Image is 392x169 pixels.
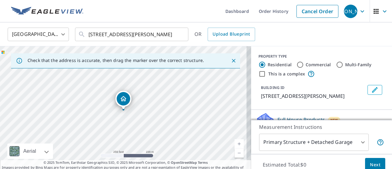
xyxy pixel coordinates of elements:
[7,144,53,159] div: Aerial
[367,85,382,95] button: Edit building 1
[230,57,238,65] button: Close
[277,116,325,123] p: Full House Products
[345,62,372,68] label: Multi-Family
[8,26,69,43] div: [GEOGRAPHIC_DATA]
[261,85,285,90] p: BUILDING ID
[344,5,357,18] div: [PERSON_NAME]
[208,28,255,41] a: Upload Blueprint
[296,5,338,18] a: Cancel Order
[259,134,369,151] div: Primary Structure + Detached Garage
[268,62,292,68] label: Residential
[235,139,244,148] a: Current Level 17, Zoom In
[28,58,204,63] p: Check that the address is accurate, then drag the marker over the correct structure.
[21,144,38,159] div: Aerial
[306,62,331,68] label: Commercial
[258,54,385,59] div: PROPERTY TYPE
[213,30,250,38] span: Upload Blueprint
[198,160,208,165] a: Terms
[11,7,83,16] img: EV Logo
[89,26,176,43] input: Search by address or latitude-longitude
[259,123,384,131] p: Measurement Instructions
[330,117,338,122] span: New
[256,112,387,130] div: Full House ProductsNew
[370,161,380,169] span: Next
[194,28,255,41] div: OR
[377,139,384,146] span: Your report will include the primary structure and a detached garage if one exists.
[235,148,244,158] a: Current Level 17, Zoom Out
[43,160,208,165] span: © 2025 TomTom, Earthstar Geographics SIO, © 2025 Microsoft Corporation, ©
[268,71,305,77] label: This is a complex
[261,92,365,100] p: [STREET_ADDRESS][PERSON_NAME]
[171,160,197,165] a: OpenStreetMap
[115,91,131,110] div: Dropped pin, building 1, Residential property, 17367 Brandy Branch Rd Jacksonville, FL 32234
